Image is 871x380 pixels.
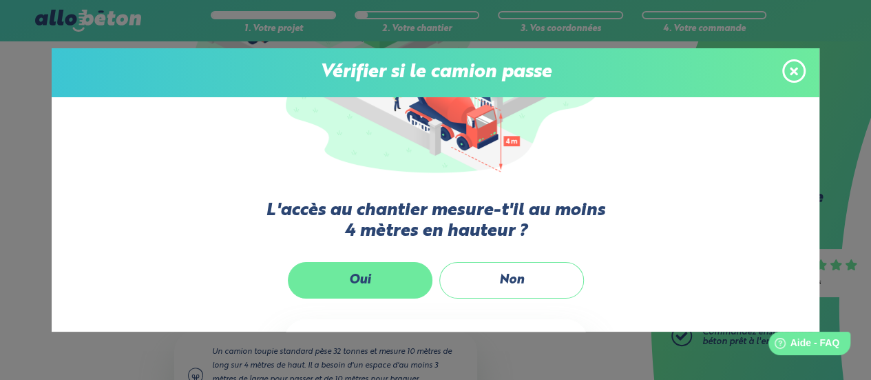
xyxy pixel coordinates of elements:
label: Non [439,262,584,299]
iframe: Help widget launcher [748,326,856,365]
label: Oui [288,262,432,299]
label: L'accès au chantier mesure-t'il au moins 4 mètres en hauteur ? [264,201,608,241]
p: Vérifier si le camion passe [65,62,806,83]
div: Y'a-t-il des branches d'arbres basses ? Un porche ou un autre obstacle sous lequel nous devons pa... [284,319,587,374]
